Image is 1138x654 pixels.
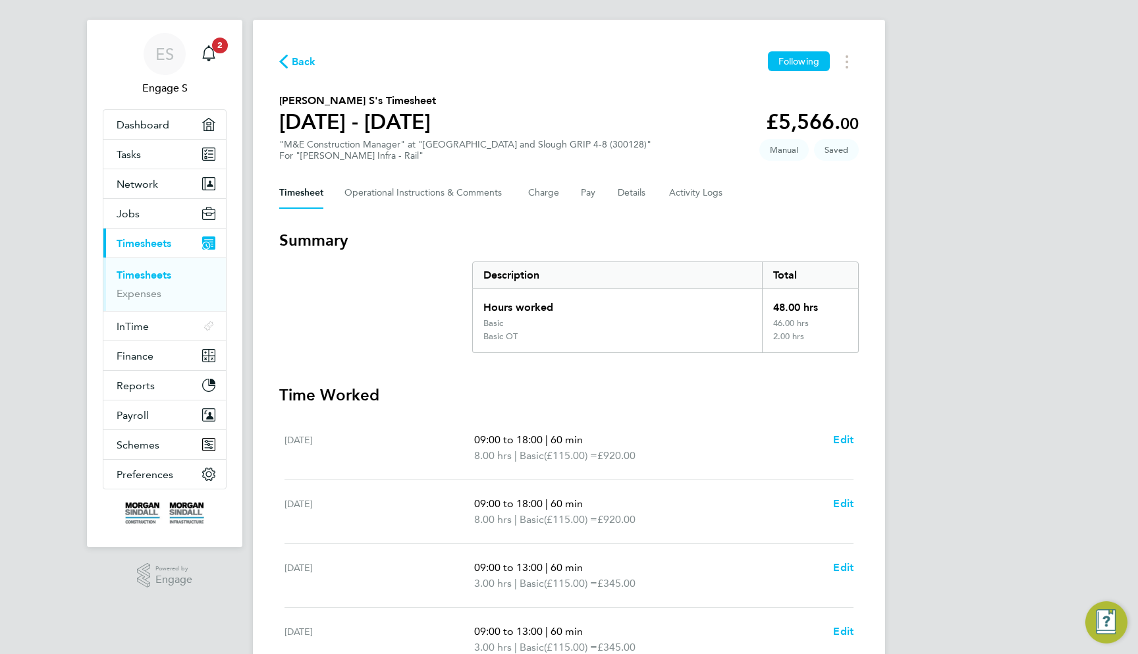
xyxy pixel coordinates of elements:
span: 60 min [551,625,583,638]
span: 09:00 to 13:00 [474,625,543,638]
div: 48.00 hrs [762,289,858,318]
div: Hours worked [473,289,762,318]
a: Edit [833,560,853,576]
span: 09:00 to 18:00 [474,497,543,510]
div: Basic [483,318,503,329]
span: £345.00 [597,577,636,589]
span: Basic [520,448,544,464]
span: This timesheet is Saved. [814,139,859,161]
button: Activity Logs [669,177,724,209]
div: 2.00 hrs [762,331,858,352]
span: | [545,433,548,446]
div: Description [473,262,762,288]
div: [DATE] [284,560,474,591]
span: | [514,513,517,526]
div: Summary [472,261,859,353]
button: Network [103,169,226,198]
span: (£115.00) = [544,641,597,653]
a: Edit [833,496,853,512]
span: This timesheet was manually created. [759,139,809,161]
span: 8.00 hrs [474,449,512,462]
span: | [545,625,548,638]
h2: [PERSON_NAME] S's Timesheet [279,93,436,109]
span: | [545,497,548,510]
div: Timesheets [103,258,226,311]
div: [DATE] [284,496,474,528]
a: Go to home page [103,503,227,524]
button: Schemes [103,430,226,459]
button: Reports [103,371,226,400]
a: Expenses [117,287,161,300]
span: Engage [155,574,192,586]
span: Timesheets [117,237,171,250]
button: Timesheets Menu [835,51,859,72]
div: Basic OT [483,331,518,342]
span: Edit [833,625,853,638]
h1: [DATE] - [DATE] [279,109,436,135]
span: InTime [117,320,149,333]
span: £920.00 [597,513,636,526]
span: Finance [117,350,153,362]
span: ES [155,45,174,63]
a: Powered byEngage [137,563,193,588]
span: Basic [520,576,544,591]
span: | [545,561,548,574]
span: Network [117,178,158,190]
button: Following [768,51,830,71]
button: Operational Instructions & Comments [344,177,507,209]
span: Preferences [117,468,173,481]
a: Tasks [103,140,226,169]
button: Back [279,53,316,70]
span: | [514,449,517,462]
button: Pay [581,177,597,209]
span: 09:00 to 18:00 [474,433,543,446]
img: morgansindall-logo-retina.png [125,503,204,524]
button: Charge [528,177,560,209]
span: Payroll [117,409,149,422]
span: Tasks [117,148,141,161]
button: Details [618,177,648,209]
button: Payroll [103,400,226,429]
span: £345.00 [597,641,636,653]
span: 09:00 to 13:00 [474,561,543,574]
span: Dashboard [117,119,169,131]
app-decimal: £5,566. [766,109,859,134]
span: 00 [840,114,859,133]
span: | [514,641,517,653]
span: Following [778,55,819,67]
span: Basic [520,512,544,528]
span: Reports [117,379,155,392]
span: 3.00 hrs [474,577,512,589]
button: Jobs [103,199,226,228]
span: Edit [833,497,853,510]
span: | [514,577,517,589]
span: 60 min [551,433,583,446]
a: Edit [833,432,853,448]
button: Finance [103,341,226,370]
span: Jobs [117,207,140,220]
span: 2 [212,38,228,53]
a: 2 [196,33,222,75]
span: £920.00 [597,449,636,462]
span: Edit [833,561,853,574]
span: Powered by [155,563,192,574]
h3: Time Worked [279,385,859,406]
span: 3.00 hrs [474,641,512,653]
span: Back [292,54,316,70]
div: "M&E Construction Manager" at "[GEOGRAPHIC_DATA] and Slough GRIP 4-8 (300128)" [279,139,651,161]
span: (£115.00) = [544,577,597,589]
button: Timesheet [279,177,323,209]
span: (£115.00) = [544,449,597,462]
span: 8.00 hrs [474,513,512,526]
a: ESEngage S [103,33,227,96]
a: Timesheets [117,269,171,281]
button: Engage Resource Center [1085,601,1127,643]
span: 60 min [551,561,583,574]
div: For "[PERSON_NAME] Infra - Rail" [279,150,651,161]
span: Engage S [103,80,227,96]
button: Preferences [103,460,226,489]
div: Total [762,262,858,288]
span: 60 min [551,497,583,510]
nav: Main navigation [87,20,242,547]
a: Edit [833,624,853,640]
